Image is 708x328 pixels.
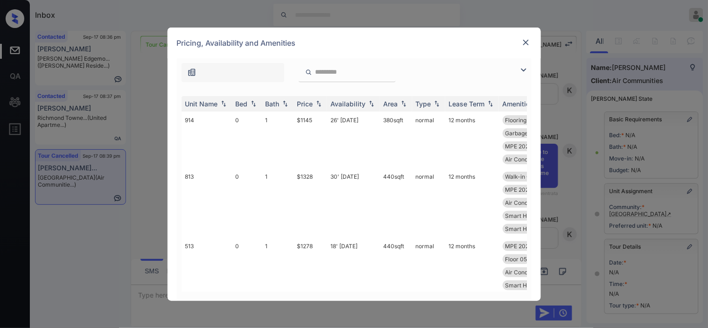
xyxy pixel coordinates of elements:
span: Smart Home Ther... [505,225,557,232]
span: Air Conditionin... [505,199,548,206]
td: 380 sqft [380,112,412,168]
img: sorting [280,100,290,107]
td: 26' [DATE] [327,112,380,168]
img: icon-zuma [305,68,312,77]
img: sorting [432,100,442,107]
td: 0 [232,237,262,294]
div: Area [384,100,398,108]
td: $1328 [294,168,327,237]
img: icon-zuma [518,64,529,76]
td: normal [412,112,445,168]
div: Price [297,100,313,108]
span: Garbage disposa... [505,130,554,137]
td: $1145 [294,112,327,168]
div: Availability [331,100,366,108]
img: sorting [219,100,228,107]
img: sorting [486,100,495,107]
span: MPE 2024 Studen... [505,186,557,193]
td: 12 months [445,237,499,294]
div: Amenities [503,100,534,108]
span: MPE 2024 Studen... [505,243,557,250]
td: 1 [262,168,294,237]
td: 513 [182,237,232,294]
td: 12 months [445,112,499,168]
img: sorting [399,100,408,107]
td: 0 [232,168,262,237]
td: 1 [262,237,294,294]
td: 914 [182,112,232,168]
img: sorting [367,100,376,107]
td: normal [412,237,445,294]
td: $1278 [294,237,327,294]
td: 813 [182,168,232,237]
div: Lease Term [449,100,485,108]
div: Bed [236,100,248,108]
td: 1 [262,112,294,168]
td: 440 sqft [380,168,412,237]
td: 30' [DATE] [327,168,380,237]
img: sorting [249,100,258,107]
td: 12 months [445,168,499,237]
span: MPE 2024 Lobby [505,143,551,150]
img: sorting [314,100,323,107]
div: Unit Name [185,100,218,108]
div: Pricing, Availability and Amenities [168,28,541,58]
span: Air Conditionin... [505,156,548,163]
span: Flooring Wood 2... [505,117,552,124]
td: 440 sqft [380,237,412,294]
span: Floor 05 [505,256,527,263]
span: Smart Home Ther... [505,282,557,289]
td: 0 [232,112,262,168]
img: icon-zuma [187,68,196,77]
span: Air Conditionin... [505,269,548,276]
span: Smart Home Door... [505,212,557,219]
span: Walk-in Closets [505,173,547,180]
img: close [521,38,531,47]
div: Type [416,100,431,108]
td: 18' [DATE] [327,237,380,294]
div: Bath [266,100,280,108]
td: normal [412,168,445,237]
